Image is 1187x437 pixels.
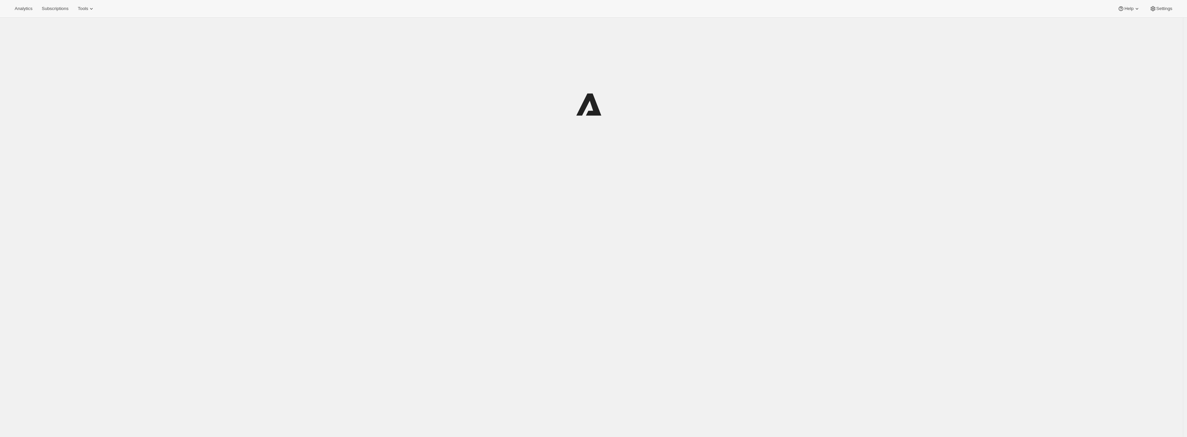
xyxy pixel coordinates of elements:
button: Tools [74,4,99,13]
span: Help [1124,6,1133,11]
span: Analytics [15,6,32,11]
span: Subscriptions [42,6,68,11]
button: Subscriptions [38,4,72,13]
span: Settings [1156,6,1172,11]
button: Settings [1146,4,1176,13]
button: Analytics [11,4,36,13]
span: Tools [78,6,88,11]
button: Help [1114,4,1144,13]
